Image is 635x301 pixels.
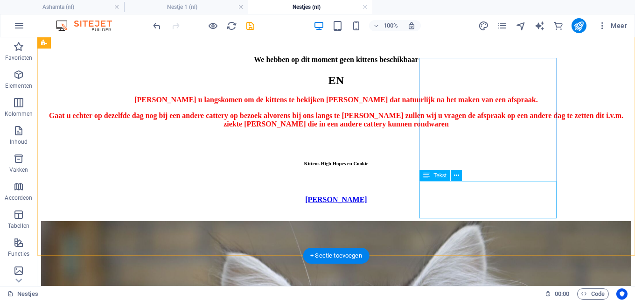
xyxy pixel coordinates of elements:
div: + Sectie toevoegen [303,248,370,264]
span: Code [581,288,605,300]
button: design [478,20,489,31]
button: Klik hier om de voorbeeldmodus te verlaten en verder te gaan met bewerken [208,20,219,31]
div: ​ [4,103,594,129]
i: Navigator [516,21,526,31]
button: pages [497,20,508,31]
h4: Nestjes (nl) [248,2,372,12]
span: Tekst [433,173,447,178]
p: Inhoud [10,138,28,146]
button: 100% [369,20,402,31]
i: Commerce [553,21,564,31]
button: publish [572,18,586,33]
i: Pagina's (Ctrl+Alt+S) [497,21,508,31]
i: Pagina opnieuw laden [227,21,237,31]
i: Opslaan (Ctrl+S) [245,21,256,31]
i: Stel bij het wijzigen van de grootte van de weergegeven website automatisch het juist zoomniveau ... [407,21,416,30]
button: navigator [516,20,527,31]
span: : [561,290,563,297]
p: Elementen [5,82,32,90]
p: Functies [8,250,30,258]
span: 00 00 [555,288,569,300]
button: commerce [553,20,564,31]
p: Kolommen [5,110,33,118]
p: Accordeon [5,194,32,202]
img: Editor Logo [54,20,124,31]
button: save [245,20,256,31]
h6: 100% [383,20,398,31]
button: reload [226,20,237,31]
span: Meer [598,21,627,30]
h6: Sessietijd [545,288,570,300]
button: undo [152,20,163,31]
i: Ongedaan maken: Kop verwijderen (Ctrl+Z) [152,21,163,31]
button: Meer [594,18,631,33]
button: Code [577,288,609,300]
i: Publiceren [573,21,584,31]
h4: Nestje 1 (nl) [124,2,248,12]
i: AI Writer [534,21,545,31]
button: text_generator [534,20,545,31]
p: Favorieten [5,54,32,62]
p: Vakken [9,166,28,174]
a: Klik om selectie op te heffen, dubbelklik om Pagina's te open [7,288,38,300]
p: Tabellen [8,222,29,230]
i: Design (Ctrl+Alt+Y) [478,21,489,31]
button: Usercentrics [616,288,628,300]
